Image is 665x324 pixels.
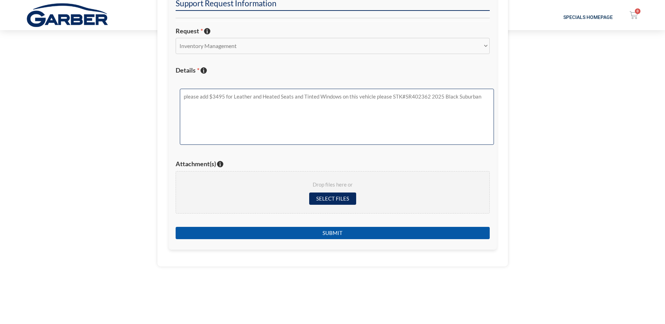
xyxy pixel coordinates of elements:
span: Drop files here or [184,180,481,190]
span: Attachment(s) [176,160,216,168]
span: Request [176,27,203,35]
input: Submit [176,227,490,239]
input: Select files [309,193,356,205]
span: Details [176,66,199,74]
